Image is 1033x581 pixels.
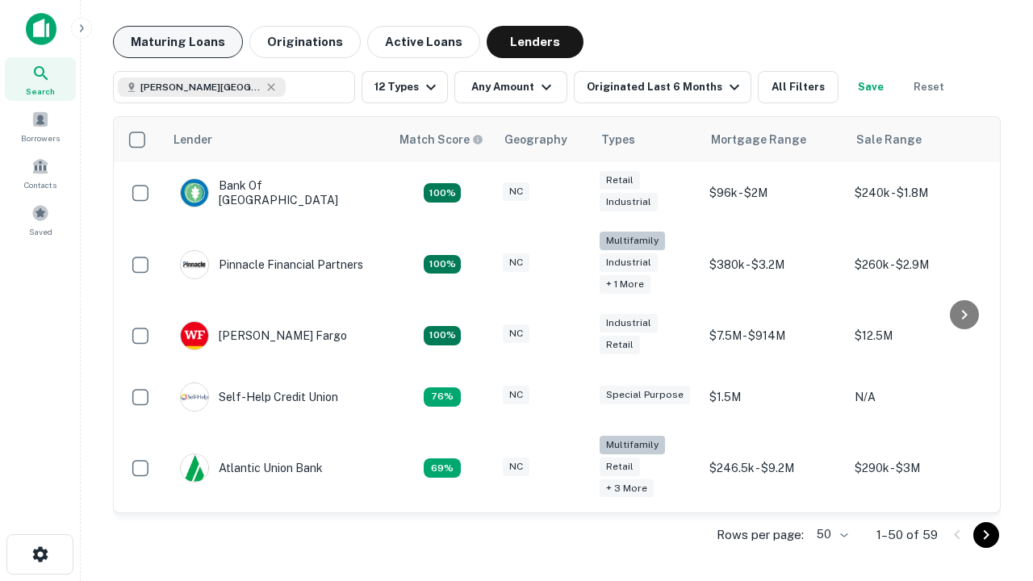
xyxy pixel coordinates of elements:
span: Contacts [24,178,56,191]
div: Pinnacle Financial Partners [180,250,363,279]
div: Retail [600,171,640,190]
img: picture [181,251,208,278]
td: $290k - $3M [847,428,992,509]
div: NC [503,182,529,201]
div: Matching Properties: 15, hasApolloMatch: undefined [424,326,461,345]
span: Saved [29,225,52,238]
td: N/A [847,366,992,428]
th: Lender [164,117,390,162]
div: Matching Properties: 26, hasApolloMatch: undefined [424,255,461,274]
div: Capitalize uses an advanced AI algorithm to match your search with the best lender. The match sco... [399,131,483,148]
div: Multifamily [600,436,665,454]
div: Industrial [600,193,658,211]
div: Geography [504,130,567,149]
div: Sale Range [856,130,922,149]
img: picture [181,179,208,207]
button: All Filters [758,71,839,103]
td: $12.5M [847,305,992,366]
td: $7.5M - $914M [701,305,847,366]
button: Originations [249,26,361,58]
td: $380k - $3.2M [701,224,847,305]
div: Atlantic Union Bank [180,454,323,483]
div: Retail [600,336,640,354]
td: $246.5k - $9.2M [701,428,847,509]
img: picture [181,322,208,349]
button: Reset [903,71,955,103]
div: Industrial [600,253,658,272]
iframe: Chat Widget [952,400,1033,478]
button: 12 Types [362,71,448,103]
a: Saved [5,198,76,241]
th: Types [592,117,701,162]
div: Self-help Credit Union [180,382,338,412]
div: Matching Properties: 15, hasApolloMatch: undefined [424,183,461,203]
button: Go to next page [973,522,999,548]
th: Capitalize uses an advanced AI algorithm to match your search with the best lender. The match sco... [390,117,495,162]
td: $1.5M [701,366,847,428]
div: Mortgage Range [711,130,806,149]
th: Sale Range [847,117,992,162]
img: picture [181,454,208,482]
div: + 1 more [600,275,650,294]
div: Special Purpose [600,386,690,404]
h6: Match Score [399,131,480,148]
p: Rows per page: [717,525,804,545]
button: Originated Last 6 Months [574,71,751,103]
a: Borrowers [5,104,76,148]
div: Matching Properties: 10, hasApolloMatch: undefined [424,458,461,478]
img: picture [181,383,208,411]
img: capitalize-icon.png [26,13,56,45]
th: Geography [495,117,592,162]
button: Lenders [487,26,583,58]
td: $260k - $2.9M [847,224,992,305]
div: Originated Last 6 Months [587,77,744,97]
td: $96k - $2M [701,162,847,224]
div: NC [503,324,529,343]
div: NC [503,458,529,476]
div: NC [503,386,529,404]
div: NC [503,253,529,272]
button: Save your search to get updates of matches that match your search criteria. [845,71,897,103]
a: Contacts [5,151,76,194]
div: Industrial [600,314,658,332]
div: Bank Of [GEOGRAPHIC_DATA] [180,178,374,207]
span: Borrowers [21,132,60,144]
div: + 3 more [600,479,654,498]
td: $240k - $1.8M [847,162,992,224]
div: Multifamily [600,232,665,250]
span: [PERSON_NAME][GEOGRAPHIC_DATA], [GEOGRAPHIC_DATA] [140,80,261,94]
button: Maturing Loans [113,26,243,58]
button: Any Amount [454,71,567,103]
div: Retail [600,458,640,476]
div: 50 [810,523,851,546]
div: [PERSON_NAME] Fargo [180,321,347,350]
p: 1–50 of 59 [876,525,938,545]
div: Types [601,130,635,149]
th: Mortgage Range [701,117,847,162]
div: Matching Properties: 11, hasApolloMatch: undefined [424,387,461,407]
span: Search [26,85,55,98]
a: Search [5,57,76,101]
button: Active Loans [367,26,480,58]
div: Lender [174,130,212,149]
